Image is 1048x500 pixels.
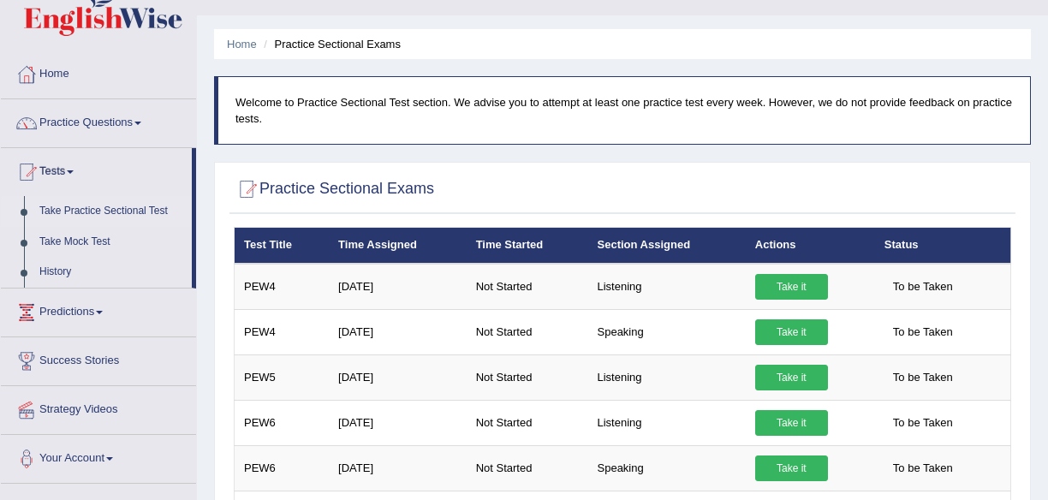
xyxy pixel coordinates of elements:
[329,445,467,491] td: [DATE]
[1,337,196,380] a: Success Stories
[588,400,746,445] td: Listening
[329,264,467,310] td: [DATE]
[884,274,962,300] span: To be Taken
[1,51,196,93] a: Home
[32,227,192,258] a: Take Mock Test
[588,354,746,400] td: Listening
[467,264,588,310] td: Not Started
[588,228,746,264] th: Section Assigned
[884,365,962,390] span: To be Taken
[467,309,588,354] td: Not Started
[467,354,588,400] td: Not Started
[467,400,588,445] td: Not Started
[746,228,875,264] th: Actions
[235,94,1013,127] p: Welcome to Practice Sectional Test section. We advise you to attempt at least one practice test e...
[755,410,828,436] a: Take it
[1,435,196,478] a: Your Account
[884,455,962,481] span: To be Taken
[235,354,330,400] td: PEW5
[1,386,196,429] a: Strategy Videos
[329,400,467,445] td: [DATE]
[588,445,746,491] td: Speaking
[755,455,828,481] a: Take it
[32,257,192,288] a: History
[588,309,746,354] td: Speaking
[235,264,330,310] td: PEW4
[884,410,962,436] span: To be Taken
[329,228,467,264] th: Time Assigned
[1,148,192,191] a: Tests
[235,228,330,264] th: Test Title
[588,264,746,310] td: Listening
[32,196,192,227] a: Take Practice Sectional Test
[755,274,828,300] a: Take it
[1,99,196,142] a: Practice Questions
[467,445,588,491] td: Not Started
[467,228,588,264] th: Time Started
[235,309,330,354] td: PEW4
[227,38,257,51] a: Home
[234,176,434,202] h2: Practice Sectional Exams
[755,319,828,345] a: Take it
[1,289,196,331] a: Predictions
[259,36,401,52] li: Practice Sectional Exams
[235,445,330,491] td: PEW6
[329,309,467,354] td: [DATE]
[755,365,828,390] a: Take it
[329,354,467,400] td: [DATE]
[235,400,330,445] td: PEW6
[884,319,962,345] span: To be Taken
[875,228,1011,264] th: Status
